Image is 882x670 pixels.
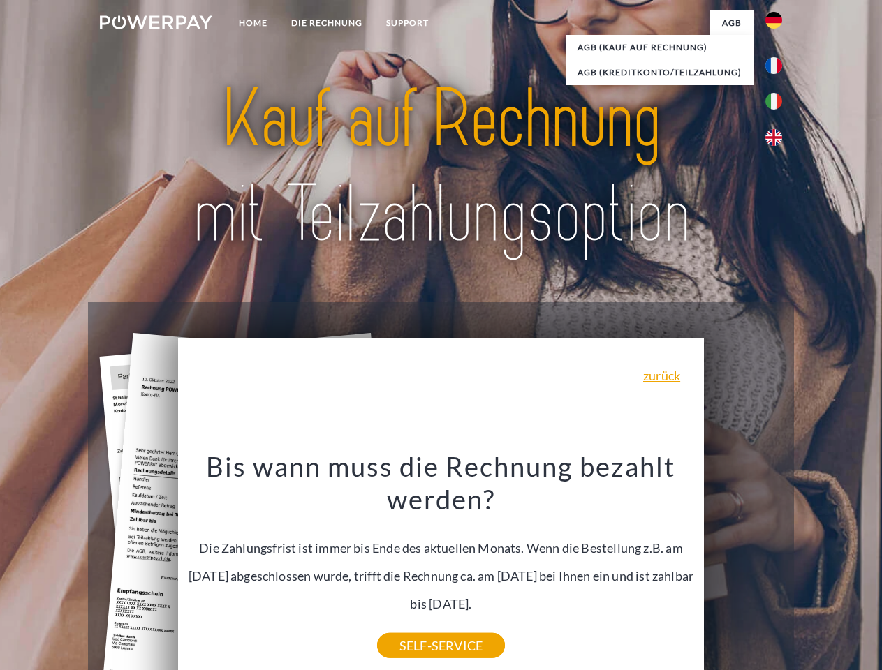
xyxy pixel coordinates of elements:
[566,60,754,85] a: AGB (Kreditkonto/Teilzahlung)
[100,15,212,29] img: logo-powerpay-white.svg
[765,12,782,29] img: de
[133,67,749,267] img: title-powerpay_de.svg
[765,129,782,146] img: en
[710,10,754,36] a: agb
[377,633,505,658] a: SELF-SERVICE
[765,93,782,110] img: it
[566,35,754,60] a: AGB (Kauf auf Rechnung)
[765,57,782,74] img: fr
[374,10,441,36] a: SUPPORT
[643,369,680,382] a: zurück
[279,10,374,36] a: DIE RECHNUNG
[227,10,279,36] a: Home
[186,449,696,516] h3: Bis wann muss die Rechnung bezahlt werden?
[186,449,696,646] div: Die Zahlungsfrist ist immer bis Ende des aktuellen Monats. Wenn die Bestellung z.B. am [DATE] abg...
